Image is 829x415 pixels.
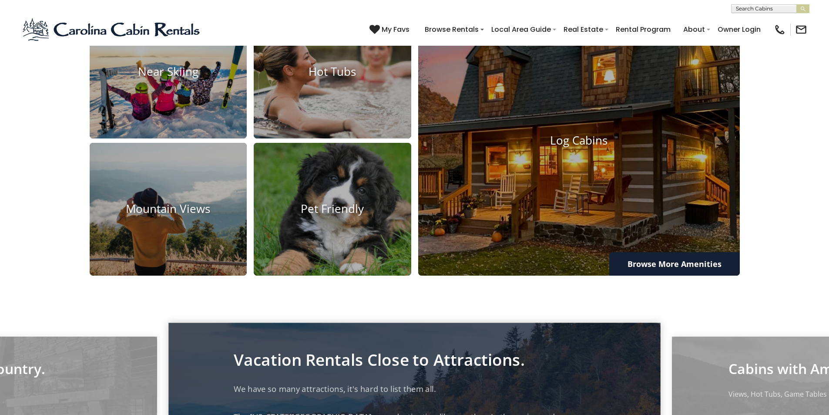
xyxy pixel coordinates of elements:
[382,24,409,35] span: My Favs
[254,143,411,276] a: Pet Friendly
[713,22,765,37] a: Owner Login
[90,65,247,78] h4: Near Skiing
[254,65,411,78] h4: Hot Tubs
[234,353,595,367] p: Vacation Rentals Close to Attractions.
[254,5,411,138] a: Hot Tubs
[609,252,740,276] a: Browse More Amenities
[254,202,411,216] h4: Pet Friendly
[774,24,786,36] img: phone-regular-black.png
[22,17,202,43] img: Blue-2.png
[418,134,740,147] h4: Log Cabins
[90,143,247,276] a: Mountain Views
[795,24,807,36] img: mail-regular-black.png
[679,22,709,37] a: About
[559,22,607,37] a: Real Estate
[420,22,483,37] a: Browse Rentals
[611,22,675,37] a: Rental Program
[487,22,555,37] a: Local Area Guide
[418,5,740,276] a: Log Cabins
[90,202,247,216] h4: Mountain Views
[369,24,412,35] a: My Favs
[90,5,247,138] a: Near Skiing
